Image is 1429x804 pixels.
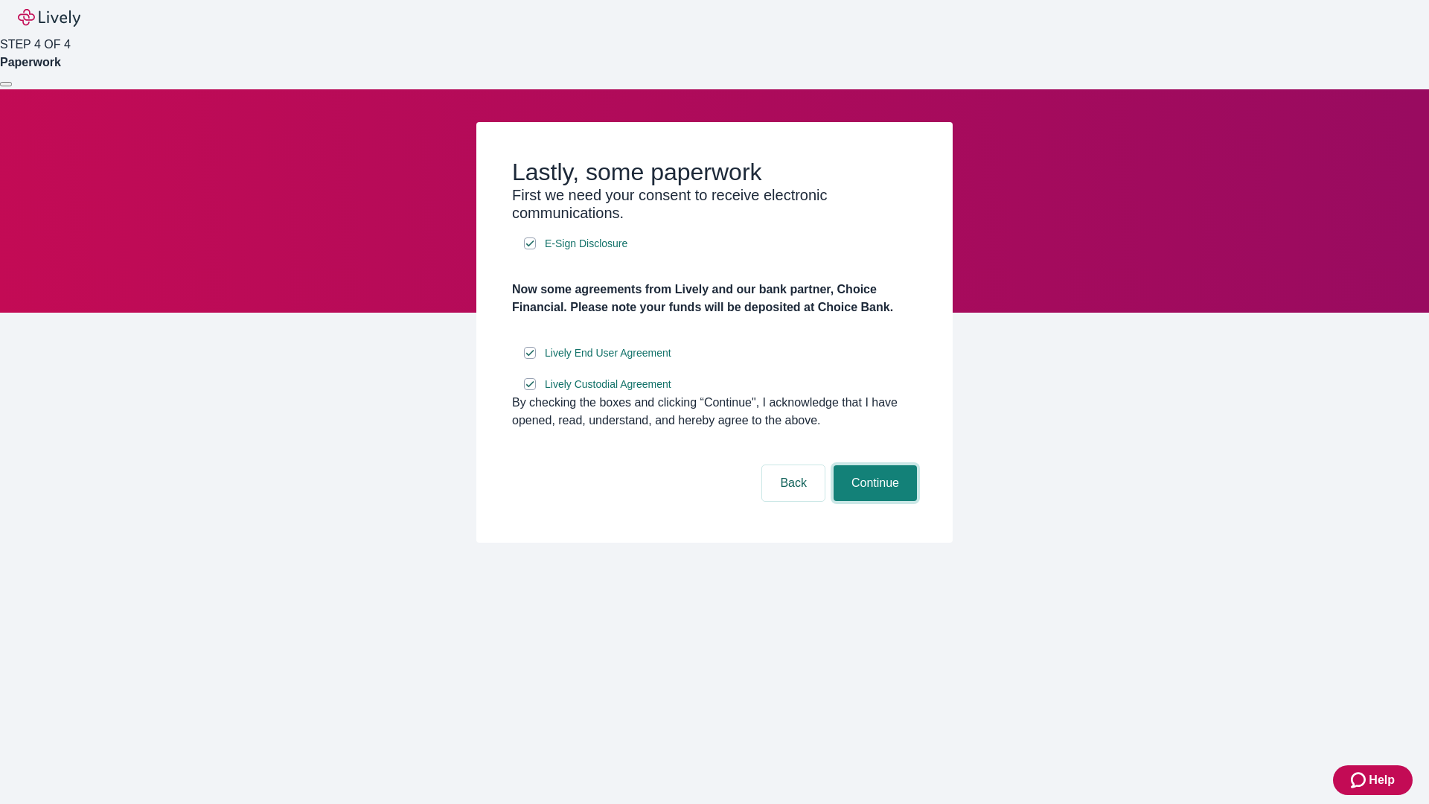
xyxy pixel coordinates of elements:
span: Help [1369,771,1395,789]
button: Continue [834,465,917,501]
div: By checking the boxes and clicking “Continue", I acknowledge that I have opened, read, understand... [512,394,917,430]
img: Lively [18,9,80,27]
a: e-sign disclosure document [542,375,674,394]
span: Lively End User Agreement [545,345,671,361]
button: Back [762,465,825,501]
svg: Zendesk support icon [1351,771,1369,789]
h3: First we need your consent to receive electronic communications. [512,186,917,222]
a: e-sign disclosure document [542,234,630,253]
span: Lively Custodial Agreement [545,377,671,392]
button: Zendesk support iconHelp [1333,765,1413,795]
h4: Now some agreements from Lively and our bank partner, Choice Financial. Please note your funds wi... [512,281,917,316]
h2: Lastly, some paperwork [512,158,917,186]
span: E-Sign Disclosure [545,236,627,252]
a: e-sign disclosure document [542,344,674,363]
